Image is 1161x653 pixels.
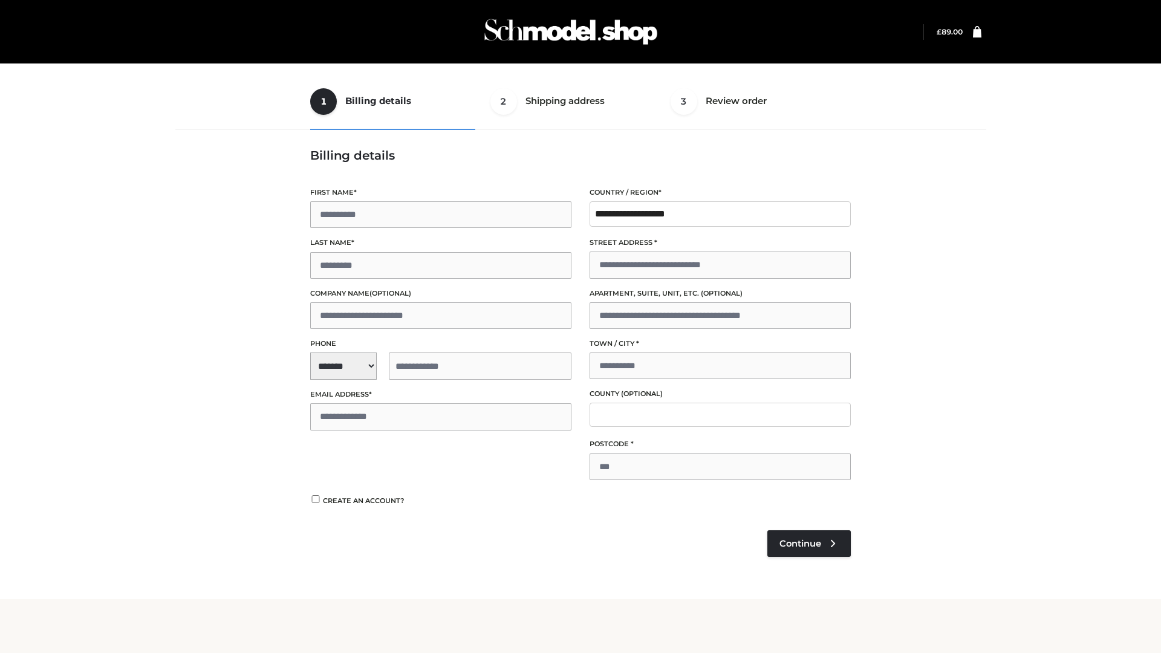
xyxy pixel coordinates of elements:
[310,495,321,503] input: Create an account?
[310,389,571,400] label: Email address
[480,8,662,56] img: Schmodel Admin 964
[937,27,963,36] bdi: 89.00
[369,289,411,297] span: (optional)
[310,148,851,163] h3: Billing details
[323,496,405,505] span: Create an account?
[621,389,663,398] span: (optional)
[590,438,851,450] label: Postcode
[590,338,851,349] label: Town / City
[590,288,851,299] label: Apartment, suite, unit, etc.
[779,538,821,549] span: Continue
[310,237,571,249] label: Last name
[937,27,941,36] span: £
[310,187,571,198] label: First name
[767,530,851,557] a: Continue
[590,187,851,198] label: Country / Region
[937,27,963,36] a: £89.00
[590,237,851,249] label: Street address
[310,288,571,299] label: Company name
[701,289,743,297] span: (optional)
[590,388,851,400] label: County
[310,338,571,349] label: Phone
